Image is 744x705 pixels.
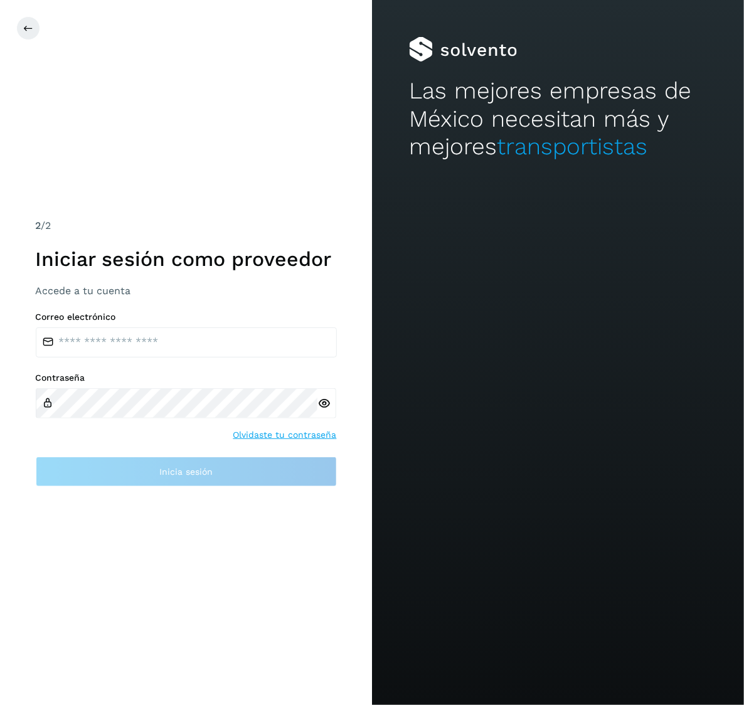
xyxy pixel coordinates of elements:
button: Inicia sesión [36,457,337,487]
span: Inicia sesión [159,467,213,476]
span: transportistas [497,133,647,160]
span: 2 [36,220,41,231]
div: /2 [36,218,337,233]
label: Contraseña [36,373,337,383]
h1: Iniciar sesión como proveedor [36,247,337,271]
label: Correo electrónico [36,312,337,322]
h3: Accede a tu cuenta [36,285,337,297]
h2: Las mejores empresas de México necesitan más y mejores [409,77,706,161]
a: Olvidaste tu contraseña [233,428,337,442]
